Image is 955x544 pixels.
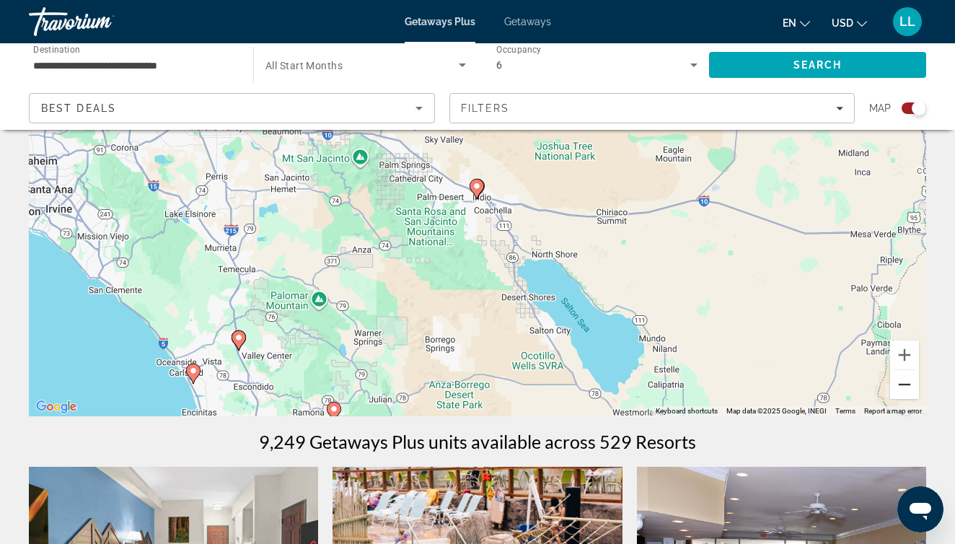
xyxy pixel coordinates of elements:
[783,12,810,33] button: Change language
[33,57,234,74] input: Select destination
[259,431,696,452] h1: 9,249 Getaways Plus units available across 529 Resorts
[656,406,718,416] button: Keyboard shortcuts
[461,102,510,114] span: Filters
[29,3,173,40] a: Travorium
[496,59,502,71] span: 6
[832,12,867,33] button: Change currency
[890,370,919,399] button: Zoom out
[504,16,551,27] a: Getaways
[405,16,475,27] a: Getaways Plus
[783,17,796,29] span: en
[726,407,827,415] span: Map data ©2025 Google, INEGI
[32,398,80,416] img: Google
[41,102,116,114] span: Best Deals
[835,407,855,415] a: Terms (opens in new tab)
[869,98,891,118] span: Map
[897,486,943,532] iframe: Button to launch messaging window
[864,407,922,415] a: Report a map error
[832,17,853,29] span: USD
[793,59,842,71] span: Search
[890,341,919,369] button: Zoom in
[709,52,926,78] button: Search
[449,93,855,123] button: Filters
[41,100,423,117] mat-select: Sort by
[889,6,926,37] button: User Menu
[899,14,915,29] span: LL
[33,44,80,54] span: Destination
[265,60,343,71] span: All Start Months
[496,45,542,55] span: Occupancy
[32,398,80,416] a: Open this area in Google Maps (opens a new window)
